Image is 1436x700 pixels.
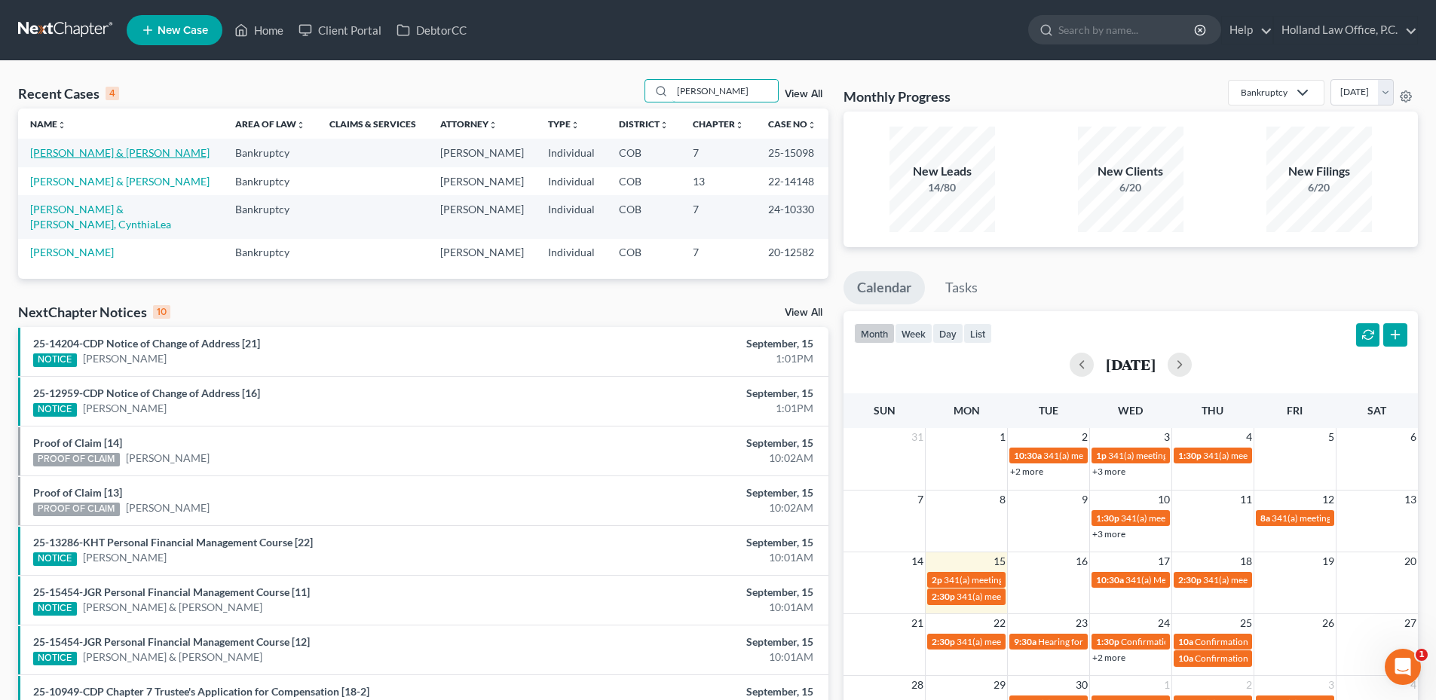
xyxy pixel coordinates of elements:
input: Search by name... [672,80,778,102]
span: 27 [1403,614,1418,632]
div: 10:01AM [563,650,813,665]
td: 13 [681,167,756,195]
a: Home [227,17,291,44]
a: View All [785,307,822,318]
a: Area of Lawunfold_more [235,118,305,130]
a: [PERSON_NAME] [83,550,167,565]
a: 25-15454-JGR Personal Financial Management Course [11] [33,585,310,598]
span: Confirmation hearing for Broc Charleston second case & [PERSON_NAME] [1121,636,1415,647]
td: [PERSON_NAME] [428,195,536,238]
a: 25-12959-CDP Notice of Change of Address [16] [33,387,260,399]
div: 6/20 [1078,180,1183,195]
a: [PERSON_NAME] & [PERSON_NAME] [83,650,262,665]
div: Recent Cases [18,84,119,102]
span: 26 [1321,614,1336,632]
div: 10:02AM [563,451,813,466]
div: September, 15 [563,436,813,451]
th: Claims & Services [317,109,428,139]
span: 19 [1321,552,1336,570]
span: 29 [992,676,1007,694]
div: 1:01PM [563,401,813,416]
div: September, 15 [563,386,813,401]
div: New Clients [1078,163,1183,180]
a: Typeunfold_more [548,118,580,130]
a: 25-15454-JGR Personal Financial Management Course [12] [33,635,310,648]
span: 1 [1162,676,1171,694]
span: 341(a) Meeting for [PERSON_NAME] [1125,574,1272,585]
span: 8 [998,491,1007,509]
td: COB [607,195,681,238]
td: Individual [536,139,607,167]
span: New Case [158,25,208,36]
span: 18 [1239,552,1254,570]
span: Hearing for [PERSON_NAME] [1038,636,1156,647]
div: September, 15 [563,585,813,600]
span: 13 [1403,491,1418,509]
span: 2 [1245,676,1254,694]
span: 25 [1239,614,1254,632]
td: 7 [681,139,756,167]
a: +3 more [1092,466,1125,477]
span: 22 [992,614,1007,632]
td: 7 [681,239,756,267]
td: 20-12582 [756,239,828,267]
td: 7 [681,195,756,238]
div: 10:01AM [563,550,813,565]
a: +2 more [1010,466,1043,477]
span: 1p [1096,450,1107,461]
i: unfold_more [660,121,669,130]
span: 2 [1080,428,1089,446]
div: New Filings [1266,163,1372,180]
a: Nameunfold_more [30,118,66,130]
div: NOTICE [33,602,77,616]
a: +2 more [1092,652,1125,663]
span: Tue [1039,404,1058,417]
i: unfold_more [57,121,66,130]
span: 9:30a [1014,636,1036,647]
td: 25-15098 [756,139,828,167]
td: Bankruptcy [223,167,317,195]
a: 25-13286-KHT Personal Financial Management Course [22] [33,536,313,549]
span: 2:30p [932,591,955,602]
td: Bankruptcy [223,195,317,238]
a: Proof of Claim [14] [33,436,122,449]
a: Case Nounfold_more [768,118,816,130]
span: 15 [992,552,1007,570]
a: Calendar [844,271,925,304]
a: [PERSON_NAME] & [PERSON_NAME] [30,146,210,159]
span: 1 [1416,649,1428,661]
span: 16 [1074,552,1089,570]
span: 6 [1409,428,1418,446]
h3: Monthly Progress [844,87,951,105]
iframe: Intercom live chat [1385,649,1421,685]
span: 17 [1156,552,1171,570]
a: +3 more [1092,528,1125,540]
span: 341(a) meeting for [PERSON_NAME] & [PERSON_NAME] [1108,450,1333,461]
a: Client Portal [291,17,389,44]
span: 5 [1327,428,1336,446]
a: [PERSON_NAME] & [PERSON_NAME] [30,175,210,188]
div: 4 [106,87,119,100]
span: 341(a) meeting for [PERSON_NAME] [1203,574,1349,585]
div: PROOF OF CLAIM [33,503,120,516]
div: September, 15 [563,634,813,650]
div: 14/80 [889,180,995,195]
button: month [854,323,895,344]
input: Search by name... [1058,16,1196,44]
span: 1:30p [1096,512,1119,524]
a: DebtorCC [389,17,474,44]
span: 11 [1239,491,1254,509]
td: COB [607,139,681,167]
span: 12 [1321,491,1336,509]
span: 1:30p [1096,636,1119,647]
a: [PERSON_NAME] [126,500,210,515]
span: 341(a) meeting for [PERSON_NAME] [957,636,1102,647]
div: 6/20 [1266,180,1372,195]
span: 3 [1327,676,1336,694]
div: September, 15 [563,535,813,550]
div: Bankruptcy [1241,86,1288,99]
span: Mon [954,404,980,417]
a: View All [785,89,822,99]
span: 1 [998,428,1007,446]
td: Individual [536,167,607,195]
